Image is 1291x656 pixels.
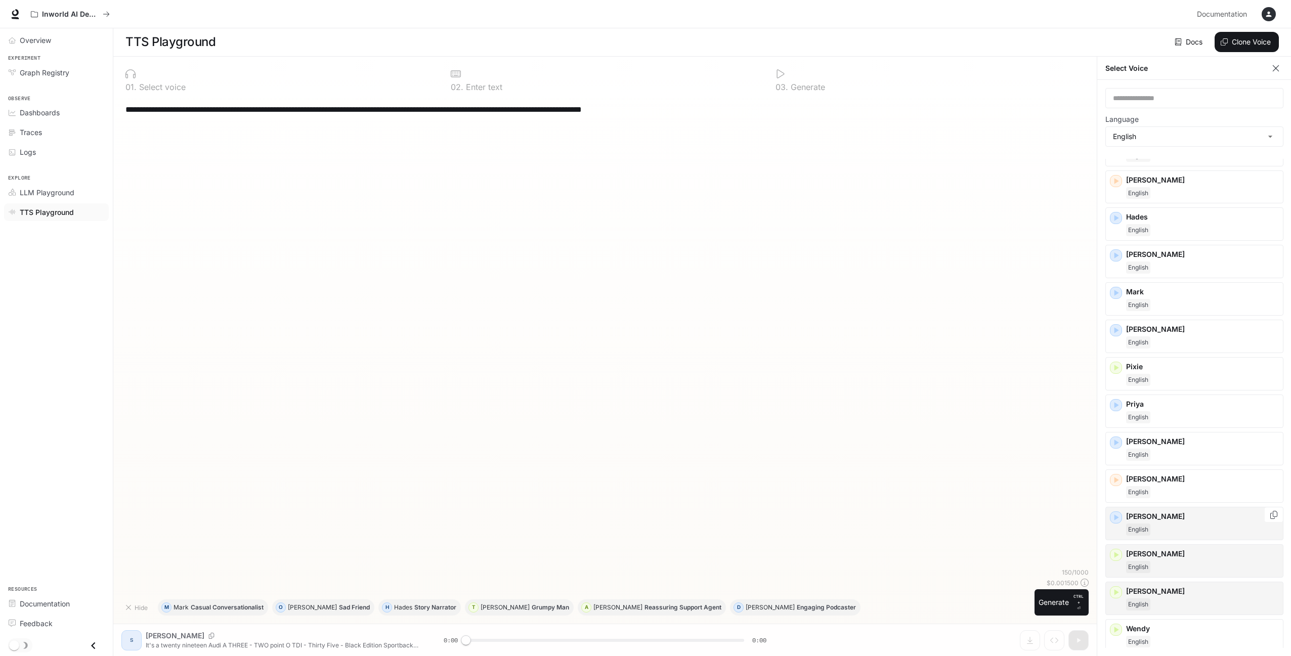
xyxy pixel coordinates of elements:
[1126,561,1150,573] span: English
[1126,586,1279,596] p: [PERSON_NAME]
[1126,287,1279,297] p: Mark
[746,604,795,610] p: [PERSON_NAME]
[1106,127,1283,146] div: English
[730,599,860,616] button: D[PERSON_NAME]Engaging Podcaster
[82,635,105,656] button: Close drawer
[272,599,374,616] button: O[PERSON_NAME]Sad Friend
[191,604,264,610] p: Casual Conversationalist
[1073,593,1085,605] p: CTRL +
[1173,32,1207,52] a: Docs
[20,107,60,118] span: Dashboards
[593,604,642,610] p: [PERSON_NAME]
[1126,411,1150,423] span: English
[582,599,591,616] div: A
[1105,116,1139,123] p: Language
[451,83,463,91] p: 0 2 .
[20,598,70,609] span: Documentation
[532,604,569,610] p: Grumpy Man
[20,147,36,157] span: Logs
[20,618,53,629] span: Feedback
[1073,593,1085,611] p: ⏎
[125,32,216,52] h1: TTS Playground
[1126,249,1279,259] p: [PERSON_NAME]
[1126,336,1150,348] span: English
[4,203,109,221] a: TTS Playground
[1126,449,1150,461] span: English
[4,143,109,161] a: Logs
[481,604,530,610] p: [PERSON_NAME]
[1269,511,1279,519] button: Copy Voice ID
[20,187,74,198] span: LLM Playground
[1126,299,1150,311] span: English
[174,604,189,610] p: Mark
[1193,4,1255,24] a: Documentation
[797,604,856,610] p: Engaging Podcaster
[1126,324,1279,334] p: [PERSON_NAME]
[125,83,137,91] p: 0 1 .
[1126,598,1150,610] span: English
[42,10,99,19] p: Inworld AI Demos
[776,83,788,91] p: 0 3 .
[644,604,721,610] p: Reassuring Support Agent
[137,83,186,91] p: Select voice
[1126,261,1150,274] span: English
[1126,399,1279,409] p: Priya
[1126,187,1150,199] span: English
[4,615,109,632] a: Feedback
[1126,486,1150,498] span: English
[20,127,42,138] span: Traces
[1126,362,1279,372] p: Pixie
[4,595,109,613] a: Documentation
[121,599,154,616] button: Hide
[734,599,743,616] div: D
[1215,32,1279,52] button: Clone Voice
[463,83,502,91] p: Enter text
[4,123,109,141] a: Traces
[4,31,109,49] a: Overview
[1126,436,1279,447] p: [PERSON_NAME]
[1126,212,1279,222] p: Hades
[4,184,109,201] a: LLM Playground
[1126,511,1279,521] p: [PERSON_NAME]
[20,207,74,217] span: TTS Playground
[788,83,825,91] p: Generate
[4,64,109,81] a: Graph Registry
[469,599,478,616] div: T
[1126,474,1279,484] p: [PERSON_NAME]
[1062,568,1089,577] p: 150 / 1000
[465,599,574,616] button: T[PERSON_NAME]Grumpy Man
[1126,636,1150,648] span: English
[9,639,19,650] span: Dark mode toggle
[1126,624,1279,634] p: Wendy
[1047,579,1079,587] p: $ 0.001500
[1197,8,1247,21] span: Documentation
[578,599,726,616] button: A[PERSON_NAME]Reassuring Support Agent
[288,604,337,610] p: [PERSON_NAME]
[1126,224,1150,236] span: English
[158,599,268,616] button: MMarkCasual Conversationalist
[26,4,114,24] button: All workspaces
[20,67,69,78] span: Graph Registry
[1035,589,1089,616] button: GenerateCTRL +⏎
[382,599,392,616] div: H
[394,604,412,610] p: Hades
[339,604,370,610] p: Sad Friend
[378,599,461,616] button: HHadesStory Narrator
[1126,523,1150,536] span: English
[1126,374,1150,386] span: English
[20,35,51,46] span: Overview
[414,604,456,610] p: Story Narrator
[1126,175,1279,185] p: [PERSON_NAME]
[162,599,171,616] div: M
[1126,549,1279,559] p: [PERSON_NAME]
[4,104,109,121] a: Dashboards
[276,599,285,616] div: O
